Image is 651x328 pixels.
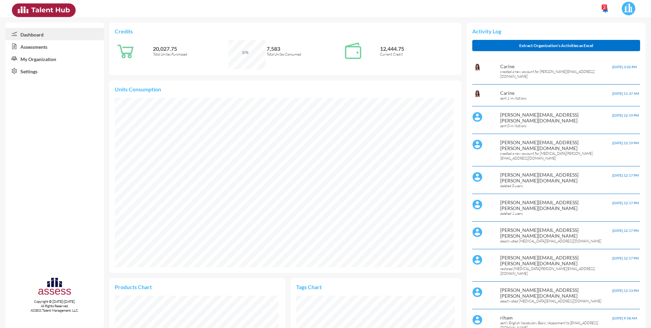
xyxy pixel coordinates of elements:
[115,86,456,92] p: Units Consumption
[115,284,197,290] p: Products Chart
[612,201,639,205] span: [DATE] 12:17 PM
[500,315,612,320] p: riham
[500,239,612,243] p: deactivated [MEDICAL_DATA][EMAIL_ADDRESS][DOMAIN_NAME]
[612,288,639,293] span: [DATE] 12:13 PM
[472,139,482,150] img: default%20profile%20image.svg
[242,50,249,55] span: 38%
[267,45,343,52] p: 7,583
[5,299,104,313] p: Copyright © [DATE]-[DATE]. All Rights Reserved. ASSESS Talent Management, LLC.
[5,40,104,53] a: Assessments
[380,45,456,52] p: 12,444.75
[602,4,607,10] div: 2
[472,255,482,265] img: default%20profile%20image.svg
[500,255,612,266] p: [PERSON_NAME][EMAIL_ADDRESS][PERSON_NAME][DOMAIN_NAME]
[380,52,456,57] p: Current Credit
[500,123,612,128] p: sent 0 invitations
[5,28,104,40] a: Dashboard
[472,227,482,237] img: default%20profile%20image.svg
[500,211,612,216] p: deleted 1 users
[612,173,639,177] span: [DATE] 12:17 PM
[612,256,639,260] span: [DATE] 12:17 PM
[153,52,229,57] p: Total Unites Purchased
[267,52,343,57] p: Total Unites Consumed
[500,63,612,69] p: Carine
[612,228,639,233] span: [DATE] 12:17 PM
[472,40,640,51] button: Extract Organization's Activities as Excel
[500,90,612,96] p: Carine
[612,141,639,145] span: [DATE] 12:19 PM
[115,28,456,34] p: Credits
[612,113,639,117] span: [DATE] 12:19 PM
[500,183,612,188] p: deleted 0 users
[472,63,482,71] img: b63dac60-c124-11ea-b896-7f3761cfa582_Carine.PNG
[5,53,104,65] a: My Organization
[472,315,482,325] img: default%20profile%20image.svg
[5,65,104,77] a: Settings
[500,266,612,276] p: restored [MEDICAL_DATA][PERSON_NAME][EMAIL_ADDRESS][DOMAIN_NAME]
[612,91,639,95] span: [DATE] 11:37 AM
[500,139,612,151] p: [PERSON_NAME][EMAIL_ADDRESS][PERSON_NAME][DOMAIN_NAME]
[500,299,612,303] p: deactivated [MEDICAL_DATA][EMAIL_ADDRESS][DOMAIN_NAME]
[500,151,612,161] p: created a new account for [MEDICAL_DATA][PERSON_NAME][EMAIL_ADDRESS][DOMAIN_NAME]
[612,316,637,320] span: [DATE] 9:58 AM
[153,45,229,52] p: 20,027.75
[500,227,612,239] p: [PERSON_NAME][EMAIL_ADDRESS][PERSON_NAME][DOMAIN_NAME]
[296,284,376,290] p: Tags Chart
[472,90,482,98] img: b63dac60-c124-11ea-b896-7f3761cfa582_Carine.PNG
[612,65,637,69] span: [DATE] 3:02 PM
[500,112,612,123] p: [PERSON_NAME][EMAIL_ADDRESS][PERSON_NAME][DOMAIN_NAME]
[500,96,612,101] p: sent 1 invitations
[472,28,640,34] p: Activity Log
[500,199,612,211] p: [PERSON_NAME][EMAIL_ADDRESS][PERSON_NAME][DOMAIN_NAME]
[37,277,72,298] img: assesscompany-logo.png
[601,5,609,13] mat-icon: notifications
[472,112,482,122] img: default%20profile%20image.svg
[472,287,482,297] img: default%20profile%20image.svg
[500,172,612,183] p: [PERSON_NAME][EMAIL_ADDRESS][PERSON_NAME][DOMAIN_NAME]
[472,199,482,210] img: default%20profile%20image.svg
[500,287,612,299] p: [PERSON_NAME][EMAIL_ADDRESS][PERSON_NAME][DOMAIN_NAME]
[500,69,612,79] p: created a new account for [PERSON_NAME][EMAIL_ADDRESS][DOMAIN_NAME]
[472,172,482,182] img: default%20profile%20image.svg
